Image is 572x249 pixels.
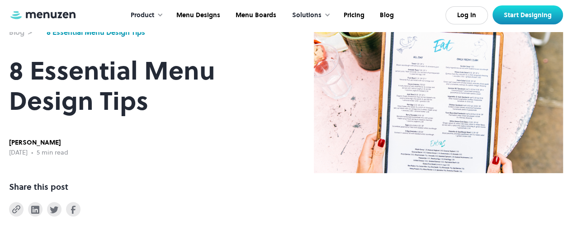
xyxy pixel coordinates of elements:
a: 8 Essential Menu Design Tips [47,27,145,38]
div: Product [131,10,154,20]
div: Solutions [292,10,321,20]
div: [DATE] [9,148,28,158]
a: Start Designing [492,5,563,24]
a: Blog [371,1,401,29]
div: Share this post [9,181,68,193]
div: 5 min read [37,148,68,158]
div: • [31,148,33,158]
div: Solutions [283,1,335,29]
a: Menu Designs [168,1,227,29]
div: Product [122,1,168,29]
a: Log In [445,6,488,24]
div: [PERSON_NAME] [9,138,68,148]
a: Blog > [9,27,42,38]
a: Menu Boards [227,1,283,29]
h1: 8 Essential Menu Design Tips [9,56,278,116]
a: Pricing [335,1,371,29]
